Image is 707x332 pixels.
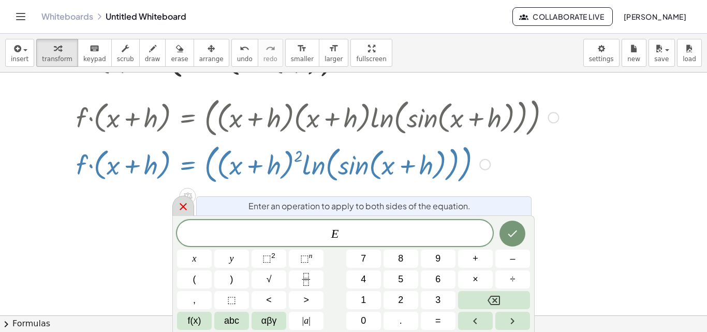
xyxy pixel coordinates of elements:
[473,252,478,266] span: +
[583,39,620,67] button: settings
[78,39,112,67] button: keyboardkeypad
[90,42,99,55] i: keyboard
[179,188,196,205] div: Apply the same math to both sides of the equation
[83,55,106,63] span: keypad
[384,270,418,288] button: 5
[361,272,366,286] span: 4
[421,312,455,330] button: Equals
[227,293,236,307] span: ⬚
[329,42,338,55] i: format_size
[495,250,530,268] button: Minus
[421,270,455,288] button: 6
[252,270,286,288] button: Square root
[11,55,28,63] span: insert
[473,272,478,286] span: ×
[266,42,275,55] i: redo
[615,7,695,26] button: [PERSON_NAME]
[230,252,234,266] span: y
[384,250,418,268] button: 8
[42,55,72,63] span: transform
[384,312,418,330] button: .
[177,270,212,288] button: (
[171,55,188,63] span: erase
[193,272,196,286] span: (
[289,312,323,330] button: Absolute value
[252,291,286,309] button: Less than
[291,55,314,63] span: smaller
[319,39,348,67] button: format_sizelarger
[139,39,166,67] button: draw
[398,293,403,307] span: 2
[421,250,455,268] button: 9
[623,12,686,21] span: [PERSON_NAME]
[649,39,675,67] button: save
[510,252,515,266] span: –
[627,55,640,63] span: new
[495,312,530,330] button: Right arrow
[214,270,249,288] button: )
[510,272,515,286] span: ÷
[289,291,323,309] button: Greater than
[309,252,313,259] sup: n
[193,293,196,307] span: ,
[398,272,403,286] span: 5
[237,55,253,63] span: undo
[231,39,258,67] button: undoundo
[435,252,440,266] span: 9
[400,314,402,328] span: .
[297,42,307,55] i: format_size
[289,270,323,288] button: Fraction
[458,270,493,288] button: Times
[193,252,197,266] span: x
[458,312,493,330] button: Left arrow
[302,315,304,326] span: |
[230,272,233,286] span: )
[12,8,29,25] button: Toggle navigation
[346,270,381,288] button: 4
[258,39,283,67] button: redoredo
[289,250,323,268] button: Superscript
[252,250,286,268] button: Squared
[435,314,441,328] span: =
[41,11,93,22] a: Whiteboards
[266,293,272,307] span: <
[589,55,614,63] span: settings
[346,291,381,309] button: 1
[252,312,286,330] button: Greek alphabet
[263,55,277,63] span: redo
[261,314,277,328] span: αβγ
[331,227,339,240] var: E
[421,291,455,309] button: 3
[398,252,403,266] span: 8
[512,7,613,26] button: Collaborate Live
[240,42,249,55] i: undo
[285,39,319,67] button: format_sizesmaller
[346,312,381,330] button: 0
[177,250,212,268] button: x
[356,55,386,63] span: fullscreen
[384,291,418,309] button: 2
[188,314,201,328] span: f(x)
[194,39,229,67] button: arrange
[111,39,140,67] button: scrub
[458,291,530,309] button: Backspace
[361,293,366,307] span: 1
[302,314,311,328] span: a
[654,55,669,63] span: save
[361,314,366,328] span: 0
[435,293,440,307] span: 3
[458,250,493,268] button: Plus
[271,252,275,259] sup: 2
[350,39,392,67] button: fullscreen
[346,250,381,268] button: 7
[214,291,249,309] button: Placeholder
[300,253,309,264] span: ⬚
[248,200,470,212] span: Enter an operation to apply to both sides of the equation.
[308,315,311,326] span: |
[36,39,78,67] button: transform
[435,272,440,286] span: 6
[499,221,525,247] button: Done
[177,312,212,330] button: Functions
[117,55,134,63] span: scrub
[521,12,604,21] span: Collaborate Live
